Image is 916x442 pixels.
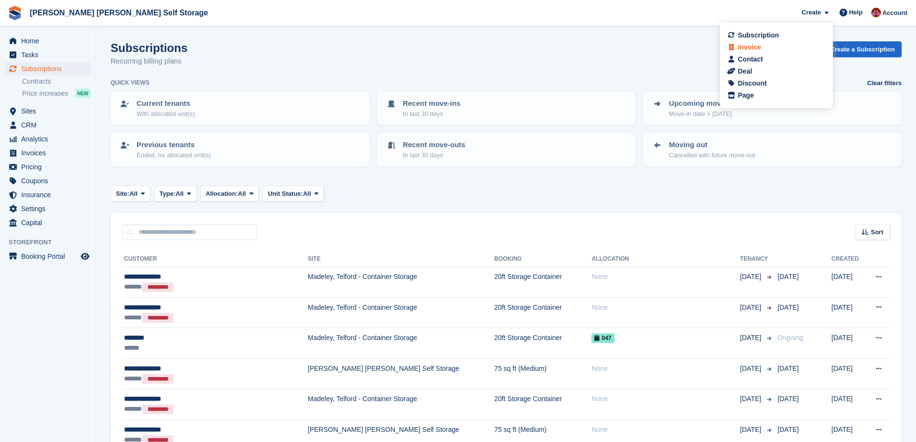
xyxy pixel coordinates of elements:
a: Deal [729,66,824,76]
p: Recent move-ins [403,98,461,109]
img: stora-icon-8386f47178a22dfd0bd8f6a31ec36ba5ce8667c1dd55bd0f319d3a0aa187defe.svg [8,6,22,20]
td: Madeley, Telford - Container Storage [308,297,494,328]
td: Madeley, Telford - Container Storage [308,389,494,420]
a: menu [5,62,91,76]
span: [DATE] [740,394,763,404]
p: In last 30 days [403,151,465,160]
span: Pricing [21,160,79,174]
a: Create a Subscription [824,41,902,57]
span: [DATE] [778,426,799,433]
a: menu [5,250,91,263]
span: [DATE] [740,303,763,313]
span: Capital [21,216,79,229]
th: Created [831,252,865,267]
button: Allocation: All [201,186,259,202]
a: Price increases NEW [22,88,91,99]
span: [DATE] [740,272,763,282]
div: Discount [738,78,766,88]
span: Price increases [22,89,68,98]
span: Subscriptions [21,62,79,76]
td: [DATE] [831,389,865,420]
div: None [591,364,740,374]
th: Site [308,252,494,267]
td: 20ft Storage Container [494,389,592,420]
span: 047 [591,333,614,343]
span: Home [21,34,79,48]
p: With allocated unit(s) [137,109,195,119]
a: menu [5,146,91,160]
p: Ended, no allocated unit(s) [137,151,211,160]
p: Cancelled with future move-out [669,151,755,160]
p: Current tenants [137,98,195,109]
td: 20ft Storage Container [494,328,592,359]
td: [DATE] [831,267,865,298]
td: Madeley, Telford - Container Storage [308,267,494,298]
a: menu [5,216,91,229]
th: Tenancy [740,252,774,267]
p: Moving out [669,139,755,151]
a: Recent move-outs In last 30 days [378,134,635,165]
a: [PERSON_NAME] [PERSON_NAME] Self Storage [26,5,212,21]
span: Site: [116,189,129,199]
span: All [176,189,184,199]
a: Clear filters [867,78,902,88]
th: Booking [494,252,592,267]
div: NEW [75,88,91,98]
div: None [591,425,740,435]
a: Upcoming move-ins Move-in date > [DATE] [644,92,901,124]
a: menu [5,48,91,62]
div: None [591,303,740,313]
a: Recent move-ins In last 30 days [378,92,635,124]
a: Preview store [79,251,91,262]
td: 20ft Storage Container [494,267,592,298]
span: [DATE] [740,425,763,435]
span: Create [802,8,821,17]
th: Allocation [591,252,740,267]
td: [DATE] [831,328,865,359]
span: Allocation: [206,189,238,199]
span: [DATE] [778,273,799,280]
span: Settings [21,202,79,215]
a: Discount [729,78,824,88]
div: Subscription [738,30,779,40]
h6: Quick views [111,78,150,87]
span: Analytics [21,132,79,146]
a: menu [5,104,91,118]
button: Site: All [111,186,151,202]
td: 20ft Storage Container [494,297,592,328]
span: [DATE] [740,364,763,374]
a: menu [5,118,91,132]
a: Invoice [729,42,824,52]
div: Contact [738,54,763,64]
a: Previous tenants Ended, no allocated unit(s) [112,134,368,165]
span: Ongoing [778,334,803,341]
h1: Subscriptions [111,41,188,54]
span: All [129,189,138,199]
span: Help [849,8,863,17]
span: Unit Status: [268,189,303,199]
p: In last 30 days [403,109,461,119]
span: Invoices [21,146,79,160]
span: Sites [21,104,79,118]
span: Account [882,8,907,18]
span: Insurance [21,188,79,202]
td: [DATE] [831,358,865,389]
span: CRM [21,118,79,132]
th: Customer [122,252,308,267]
button: Type: All [154,186,197,202]
button: Unit Status: All [263,186,324,202]
span: [DATE] [778,303,799,311]
span: Booking Portal [21,250,79,263]
span: Storefront [9,238,96,247]
a: menu [5,188,91,202]
td: 75 sq ft (Medium) [494,358,592,389]
div: Deal [738,66,752,76]
div: None [591,272,740,282]
p: Previous tenants [137,139,211,151]
span: Coupons [21,174,79,188]
a: Page [729,90,824,101]
span: [DATE] [740,333,763,343]
span: Type: [160,189,176,199]
p: Move-in date > [DATE] [669,109,738,119]
span: All [303,189,311,199]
